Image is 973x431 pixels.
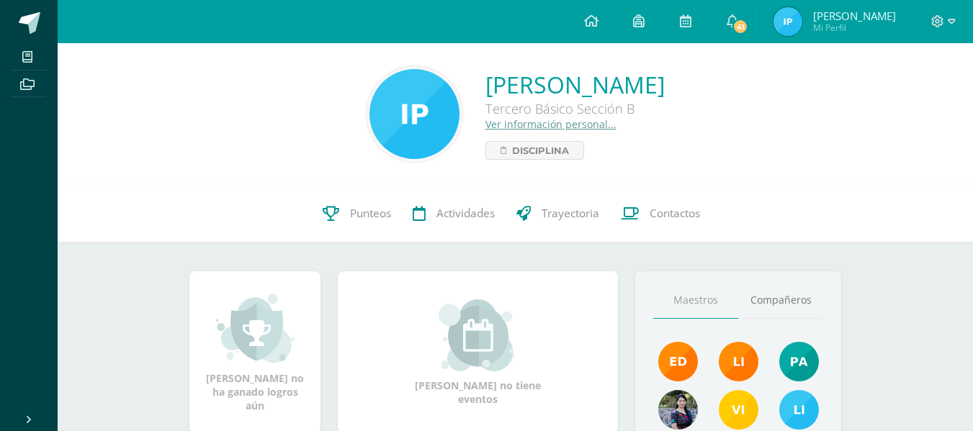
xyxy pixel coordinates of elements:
[658,342,698,381] img: f40e456500941b1b33f0807dd74ea5cf.png
[779,390,819,430] img: 93ccdf12d55837f49f350ac5ca2a40a5.png
[658,390,698,430] img: 9b17679b4520195df407efdfd7b84603.png
[485,100,665,117] div: Tercero Básico Sección B
[610,185,711,242] a: Contactos
[369,69,459,159] img: 269088b8ec932aace2e1c17b57e88041.png
[406,299,550,406] div: [PERSON_NAME] no tiene eventos
[653,282,738,319] a: Maestros
[485,141,584,160] a: Disciplina
[506,185,610,242] a: Trayectoria
[512,142,569,159] span: Disciplina
[719,390,758,430] img: 0ee4c74e6f621185b04bb9cfb72a2a5b.png
[216,292,295,364] img: achievement_small.png
[350,206,391,221] span: Punteos
[732,19,748,35] span: 41
[485,69,665,100] a: [PERSON_NAME]
[402,185,506,242] a: Actividades
[779,342,819,381] img: 40c28ce654064086a0d3fb3093eec86e.png
[650,206,700,221] span: Contactos
[312,185,402,242] a: Punteos
[204,292,306,412] div: [PERSON_NAME] no ha ganado logros aún
[738,282,823,319] a: Compañeros
[813,9,896,23] span: [PERSON_NAME]
[436,206,495,221] span: Actividades
[485,117,616,131] a: Ver información personal...
[813,22,896,34] span: Mi Perfil
[719,342,758,381] img: cefb4344c5418beef7f7b4a6cc3e812c.png
[774,7,802,36] img: d72ece5849e75a8ab3d9f762b2869359.png
[439,299,517,371] img: event_small.png
[542,206,599,221] span: Trayectoria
